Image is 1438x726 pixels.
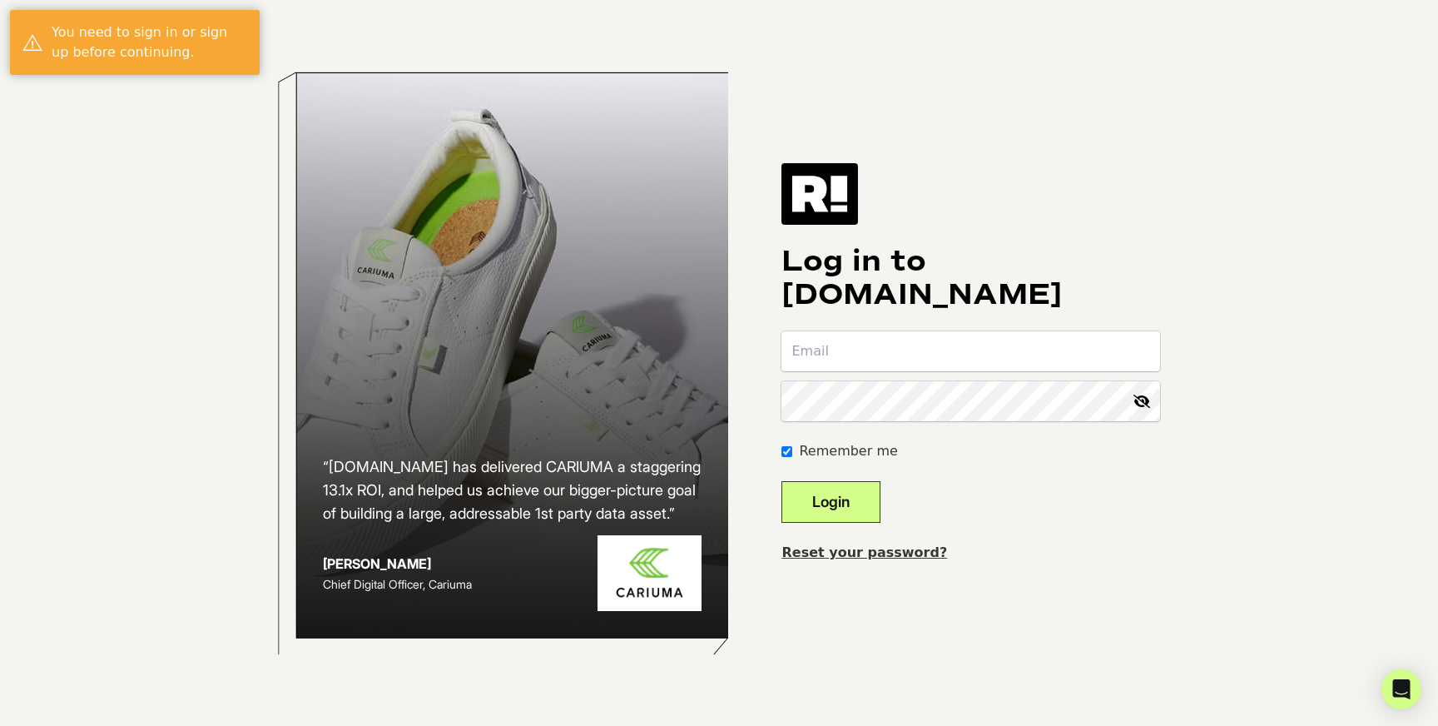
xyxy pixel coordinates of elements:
h1: Log in to [DOMAIN_NAME] [781,245,1160,311]
div: Open Intercom Messenger [1381,669,1421,709]
input: Email [781,331,1160,371]
h2: “[DOMAIN_NAME] has delivered CARIUMA a staggering 13.1x ROI, and helped us achieve our bigger-pic... [323,455,702,525]
strong: [PERSON_NAME] [323,555,431,572]
span: Chief Digital Officer, Cariuma [323,577,472,591]
div: You need to sign in or sign up before continuing. [52,22,247,62]
img: Retention.com [781,163,858,225]
img: Cariuma [598,535,702,611]
button: Login [781,481,880,523]
label: Remember me [799,441,897,461]
a: Reset your password? [781,544,947,560]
